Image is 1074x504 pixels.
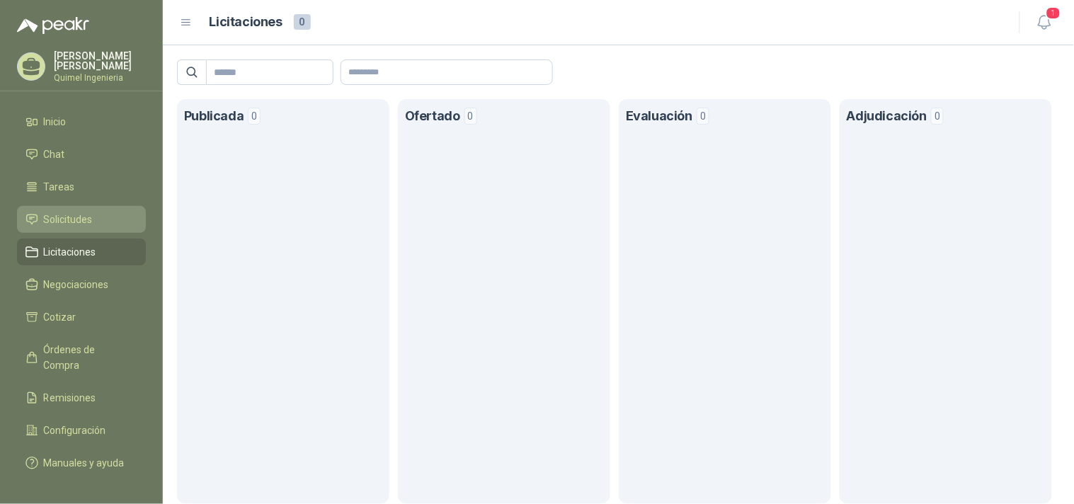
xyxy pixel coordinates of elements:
p: Quimel Ingenieria [54,74,146,82]
a: Licitaciones [17,239,146,265]
h1: Adjudicación [847,106,927,127]
span: Manuales y ayuda [44,455,125,471]
img: Logo peakr [17,17,89,34]
span: 1 [1046,6,1061,20]
a: Inicio [17,108,146,135]
span: Remisiones [44,390,96,406]
a: Negociaciones [17,271,146,298]
span: Licitaciones [44,244,96,260]
span: 0 [931,108,944,125]
a: Configuración [17,417,146,444]
span: Órdenes de Compra [44,342,132,373]
span: Chat [44,147,65,162]
button: 1 [1032,10,1057,35]
span: Solicitudes [44,212,93,227]
h1: Licitaciones [210,12,282,33]
span: Configuración [44,423,106,438]
a: Solicitudes [17,206,146,233]
h1: Publicada [184,106,244,127]
span: Cotizar [44,309,76,325]
span: 0 [248,108,261,125]
span: 0 [294,14,311,30]
h1: Evaluación [626,106,692,127]
p: [PERSON_NAME] [PERSON_NAME] [54,51,146,71]
span: 0 [697,108,709,125]
span: 0 [464,108,477,125]
a: Órdenes de Compra [17,336,146,379]
span: Inicio [44,114,67,130]
a: Remisiones [17,384,146,411]
a: Tareas [17,173,146,200]
span: Negociaciones [44,277,109,292]
span: Tareas [44,179,75,195]
a: Chat [17,141,146,168]
a: Manuales y ayuda [17,449,146,476]
a: Cotizar [17,304,146,331]
h1: Ofertado [405,106,460,127]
